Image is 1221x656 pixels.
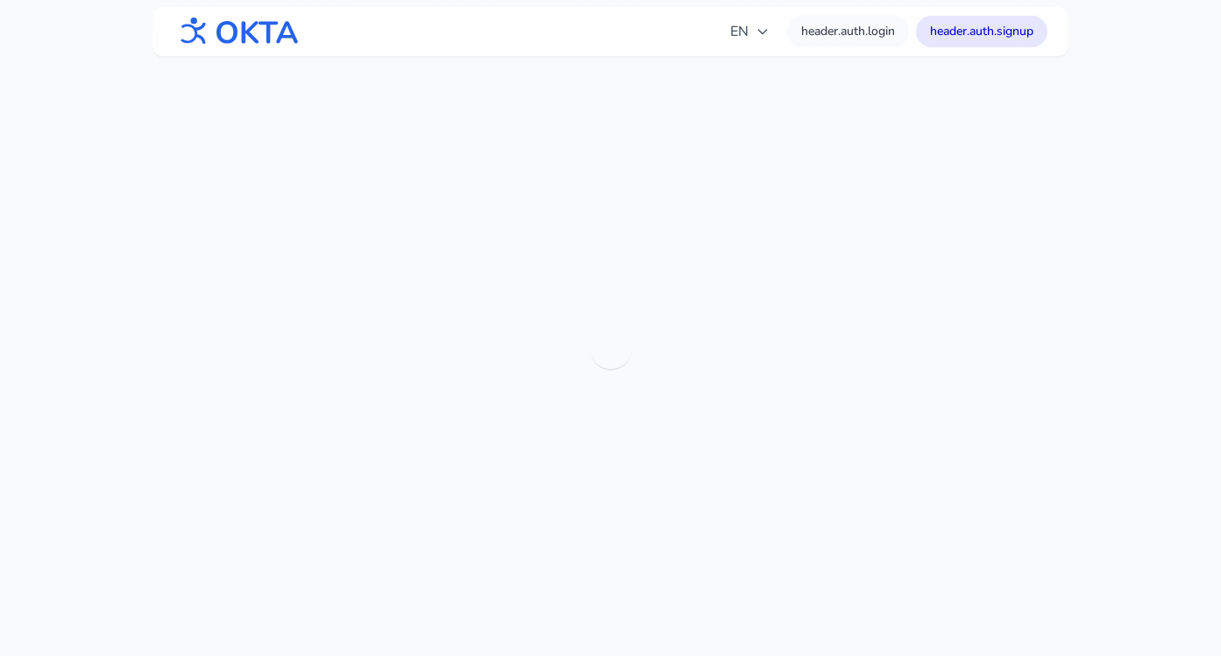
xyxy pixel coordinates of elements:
button: EN [720,14,780,49]
span: EN [730,21,770,42]
img: OKTA logo [174,9,300,54]
a: header.auth.signup [916,16,1047,47]
a: header.auth.login [787,16,909,47]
